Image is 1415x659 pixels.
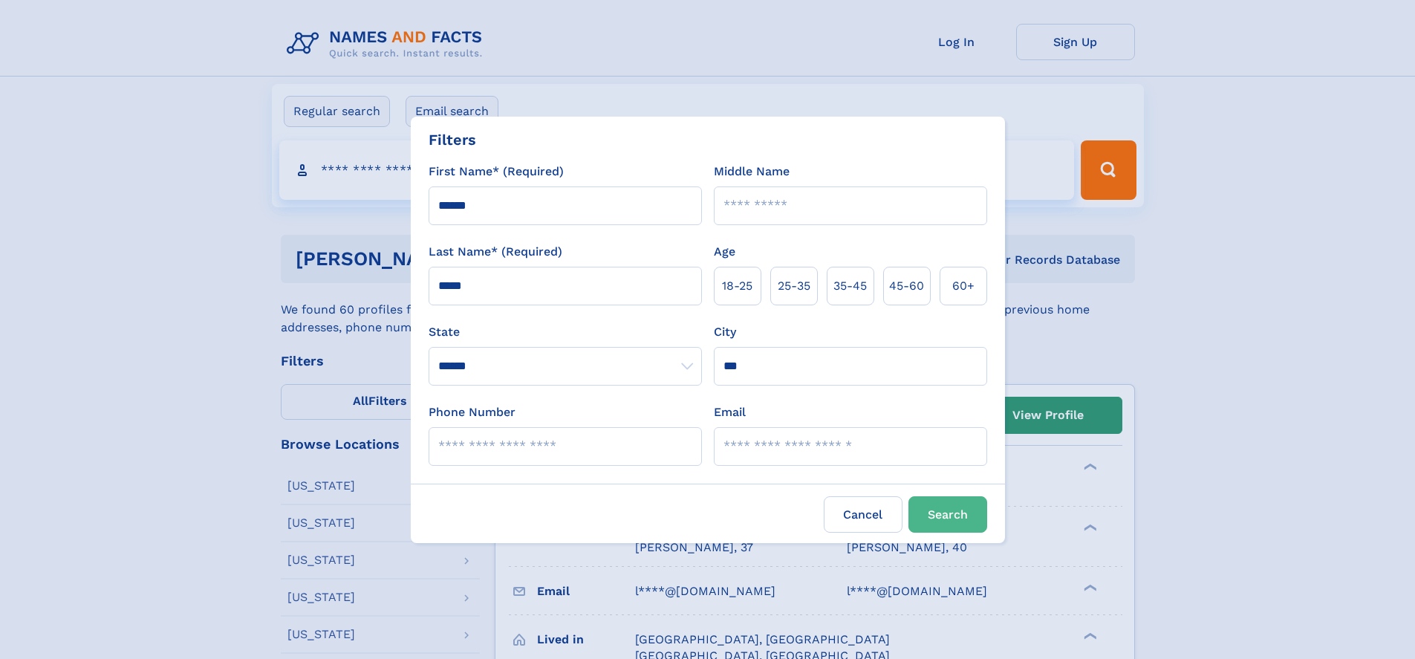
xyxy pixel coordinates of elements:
[952,277,975,295] span: 60+
[429,403,515,421] label: Phone Number
[429,323,702,341] label: State
[714,243,735,261] label: Age
[778,277,810,295] span: 25‑35
[908,496,987,533] button: Search
[429,163,564,181] label: First Name* (Required)
[429,129,476,151] div: Filters
[714,323,736,341] label: City
[714,403,746,421] label: Email
[714,163,790,181] label: Middle Name
[722,277,752,295] span: 18‑25
[429,243,562,261] label: Last Name* (Required)
[824,496,902,533] label: Cancel
[889,277,924,295] span: 45‑60
[833,277,867,295] span: 35‑45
